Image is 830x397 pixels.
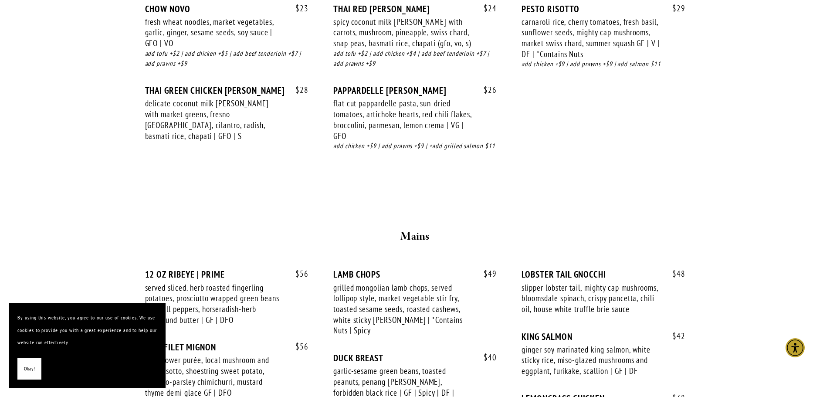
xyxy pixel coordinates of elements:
div: 12 OZ RIBEYE | PRIME [145,269,308,280]
div: served sliced. herb roasted fingerling potatoes, prosciutto wrapped green beans and bell peppers,... [145,282,284,326]
button: Okay! [17,358,41,380]
span: $ [484,3,488,14]
div: carnaroli rice, cherry tomatoes, fresh basil, sunflower seeds, mighty cap mushrooms, market swiss... [522,17,660,60]
div: fresh wheat noodles, market vegetables, garlic, ginger, sesame seeds, soy sauce | GFO | VO [145,17,284,49]
div: LAMB CHOPS [333,269,497,280]
span: $ [484,268,488,279]
span: $ [484,85,488,95]
div: add tofu +$2 | add chicken +$5 | add beef tenderloin +$7 | add prawns +$9 [145,49,308,69]
div: LOBSTER TAIL GNOCCHI [522,269,685,280]
div: Accessibility Menu [786,338,805,357]
span: $ [672,331,677,341]
span: 40 [475,353,497,363]
div: DUCK BREAST [333,353,497,363]
div: add tofu +$2 | add chicken +$4 | add beef tenderloin +$7 | add prawns +$9 [333,49,497,69]
div: slipper lobster tail, mighty cap mushrooms, bloomsdale spinach, crispy pancetta, chili oil, house... [522,282,660,315]
p: By using this website, you agree to our use of cookies. We use cookies to provide you with a grea... [17,312,157,349]
div: THAI RED [PERSON_NAME] [333,3,497,14]
span: 23 [287,3,308,14]
span: 56 [287,269,308,279]
span: $ [295,3,300,14]
div: add chicken +$9 | add prawns +$9 | +add grilled salmon $11 [333,141,497,151]
span: 56 [287,342,308,352]
span: $ [295,268,300,279]
div: grilled mongolian lamb chops, served lollipop style, market vegetable stir fry, toasted sesame se... [333,282,472,336]
div: PAPPARDELLE [PERSON_NAME] [333,85,497,96]
div: THAI GREEN CHICKEN [PERSON_NAME] [145,85,308,96]
section: Cookie banner [9,303,166,388]
span: 42 [664,331,685,341]
span: 49 [475,269,497,279]
div: KING SALMON [522,331,685,342]
span: Okay! [24,363,35,375]
div: PESTO RISOTTO [522,3,685,14]
span: 48 [664,269,685,279]
div: ginger soy marinated king salmon, white sticky rice, miso-glazed mushrooms and eggplant, furikake... [522,344,660,377]
span: $ [484,352,488,363]
div: 8 OZ FILET MIGNON [145,342,308,353]
span: $ [295,341,300,352]
div: spicy coconut milk [PERSON_NAME] with carrots, mushroom, pineapple, swiss chard, snap peas, basma... [333,17,472,49]
span: 28 [287,85,308,95]
span: $ [672,268,677,279]
span: 24 [475,3,497,14]
span: 29 [664,3,685,14]
span: $ [672,3,677,14]
div: add chicken +$9 | add prawns +$9 | add salmon $11 [522,59,685,69]
strong: Mains [400,229,430,244]
div: flat cut pappardelle pasta, sun-dried tomatoes, artichoke hearts, red chili flakes, broccolini, p... [333,98,472,141]
div: CHOW NOVO [145,3,308,14]
div: delicate coconut milk [PERSON_NAME] with market greens, fresno [GEOGRAPHIC_DATA], cilantro, radis... [145,98,284,141]
span: 26 [475,85,497,95]
span: $ [295,85,300,95]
